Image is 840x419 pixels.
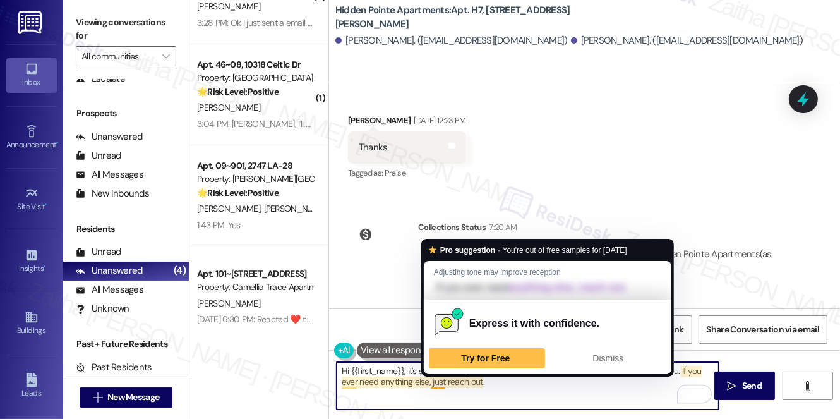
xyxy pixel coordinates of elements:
[6,369,57,403] a: Leads
[76,187,149,200] div: New Inbounds
[714,372,776,400] button: Send
[197,118,693,130] div: 3:04 PM: [PERSON_NAME], I'll be happy to address your question hopefully by next week, have an em...
[171,261,189,281] div: (4)
[197,102,260,113] span: [PERSON_NAME]
[197,71,314,85] div: Property: [GEOGRAPHIC_DATA] Apartments
[63,107,189,120] div: Prospects
[411,114,466,127] div: [DATE] 12:23 PM
[76,264,143,277] div: Unanswered
[571,34,803,47] div: [PERSON_NAME]. ([EMAIL_ADDRESS][DOMAIN_NAME])
[197,17,337,28] div: 3:28 PM: Ok I just sent a email To them
[197,219,241,231] div: 1:43 PM: Yes
[197,203,264,214] span: [PERSON_NAME]
[707,323,819,336] span: Share Conversation via email
[728,381,737,391] i: 
[18,11,44,34] img: ResiDesk Logo
[359,141,388,154] div: Thanks
[197,86,279,97] strong: 🌟 Risk Level: Positive
[76,245,121,258] div: Unread
[56,138,58,147] span: •
[197,173,314,186] div: Property: [PERSON_NAME][GEOGRAPHIC_DATA] Apartments
[107,391,159,404] span: New Message
[418,221,486,234] div: Collections Status
[699,315,827,344] button: Share Conversation via email
[76,13,176,46] label: Viewing conversations for
[197,159,314,173] div: Apt. 09~901, 2747 LA-28
[197,281,314,294] div: Property: Camellia Trace Apartments
[596,323,683,336] span: Get Conversation Link
[6,307,57,341] a: Buildings
[197,1,260,12] span: [PERSON_NAME]
[197,298,260,309] span: [PERSON_NAME]
[93,392,102,403] i: 
[76,168,143,181] div: All Messages
[162,51,169,61] i: 
[76,130,143,143] div: Unanswered
[63,222,189,236] div: Residents
[76,149,121,162] div: Unread
[348,164,466,182] div: Tagged as:
[197,58,314,71] div: Apt. 46~08, 10318 Celtic Dr
[76,283,143,296] div: All Messages
[264,203,331,214] span: [PERSON_NAME]
[803,381,812,391] i: 
[76,302,129,315] div: Unknown
[81,46,156,66] input: All communities
[45,200,47,209] span: •
[742,379,762,392] span: Send
[197,267,314,281] div: Apt. 101~[STREET_ADDRESS]
[385,167,405,178] span: Praise
[76,72,125,85] div: Escalate
[6,183,57,217] a: Site Visit •
[486,221,517,234] div: 7:20 AM
[76,361,152,374] div: Past Residents
[197,313,501,325] div: [DATE] 6:30 PM: Reacted ❤️ to “[PERSON_NAME] (Camellia Trace Apartments): 😊”
[44,262,45,271] span: •
[335,34,568,47] div: [PERSON_NAME]. ([EMAIL_ADDRESS][DOMAIN_NAME])
[80,387,173,408] button: New Message
[6,58,57,92] a: Inbox
[63,337,189,351] div: Past + Future Residents
[6,245,57,279] a: Insights •
[335,4,588,31] b: Hidden Pointe Apartments: Apt. H7, [STREET_ADDRESS][PERSON_NAME]
[197,187,279,198] strong: 🌟 Risk Level: Positive
[337,362,719,410] textarea: To enrich screen reader interactions, please activate Accessibility in Grammarly extension settings
[348,114,466,131] div: [PERSON_NAME]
